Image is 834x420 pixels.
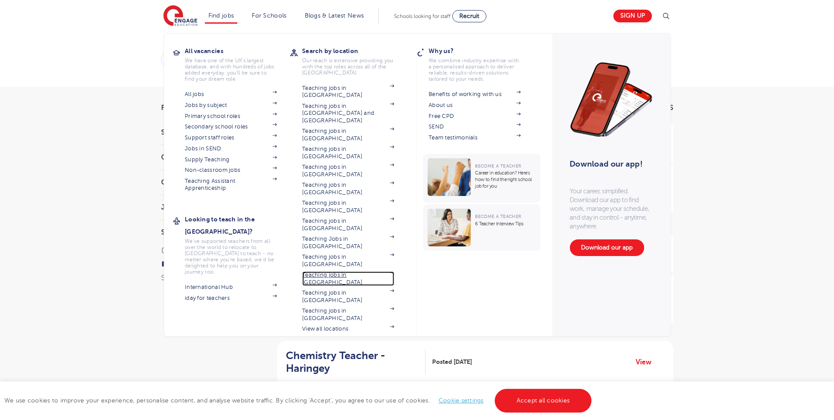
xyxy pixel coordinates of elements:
a: Find jobs [208,12,234,19]
span: Filters [161,104,187,111]
a: International Hub [185,284,277,291]
a: Teaching jobs in [GEOGRAPHIC_DATA] [302,271,394,286]
h3: Looking to teach in the [GEOGRAPHIC_DATA]? [185,213,290,238]
a: Teaching jobs in [GEOGRAPHIC_DATA] [302,217,394,232]
a: Teaching jobs in [GEOGRAPHIC_DATA] and [GEOGRAPHIC_DATA] [302,103,394,124]
a: View all locations [302,325,394,332]
h2: Chemistry Teacher - Haringey [286,349,419,375]
a: Teaching jobs in [GEOGRAPHIC_DATA] [302,146,394,160]
a: Cookie settings [439,397,484,404]
a: Teaching jobs in [GEOGRAPHIC_DATA] [302,253,394,268]
span: Schools looking for staff [394,13,450,19]
h3: Start Date [161,129,257,136]
h3: Search by location [302,45,407,57]
h3: Download our app! [570,154,649,174]
p: We've supported teachers from all over the world to relocate to [GEOGRAPHIC_DATA] to teach - no m... [185,238,277,275]
a: All jobs [185,91,277,98]
span: We use cookies to improve your experience, personalise content, and analyse website traffic. By c... [4,397,594,404]
span: Posted [DATE] [432,357,472,367]
a: All vacanciesWe have one of the UK's largest database. and with hundreds of jobs added everyday. ... [185,45,290,82]
a: Teaching Assistant Apprenticeship [185,178,277,192]
p: We have one of the UK's largest database. and with hundreds of jobs added everyday. you'll be sur... [185,57,277,82]
a: Team testimonials [429,134,521,141]
a: Teaching jobs in [GEOGRAPHIC_DATA] [302,289,394,304]
a: Support staff roles [185,134,277,141]
a: About us [429,102,521,109]
a: Jobs in SEND [185,145,277,152]
a: Teaching Jobs in [GEOGRAPHIC_DATA] [302,235,394,250]
a: Teaching jobs in [GEOGRAPHIC_DATA] [302,164,394,178]
img: Engage Education [163,5,197,27]
p: Career in education? Here’s how to find the right school job for you [475,170,536,189]
p: 6 Teacher Interview Tips [475,221,536,227]
h3: Job Type [161,204,257,211]
a: iday for teachers [185,295,277,302]
a: For Schools [252,12,286,19]
a: Teaching jobs in [GEOGRAPHIC_DATA] [302,85,394,99]
a: Teaching jobs in [GEOGRAPHIC_DATA] [302,199,394,214]
a: Teaching jobs in [GEOGRAPHIC_DATA] [302,182,394,196]
span: Become a Teacher [475,214,521,219]
span: Recruit [459,13,479,19]
a: SEND [429,123,521,130]
a: Download our app [570,239,644,256]
a: Secondary school roles [185,123,277,130]
a: Become a Teacher6 Teacher Interview Tips [423,204,542,251]
a: Why us?We combine industry expertise with a personalised approach to deliver reliable, results-dr... [429,45,534,82]
a: Teaching jobs in [GEOGRAPHIC_DATA] [302,307,394,322]
a: Jobs by subject [185,102,277,109]
a: Teaching jobs in [GEOGRAPHIC_DATA] [302,128,394,142]
p: Our reach is extensive providing you with the top roles across all of the [GEOGRAPHIC_DATA] [302,57,394,76]
div: Submit [161,49,577,69]
a: Accept all cookies [495,389,592,413]
a: Looking to teach in the [GEOGRAPHIC_DATA]?We've supported teachers from all over the world to rel... [185,213,290,275]
p: Your career, simplified. Download our app to find work, manage your schedule, and stay in control... [570,187,653,231]
a: Chemistry Teacher - Haringey [286,349,426,375]
a: Search by locationOur reach is extensive providing you with the top roles across all of the [GEOG... [302,45,407,76]
a: Sign up [613,10,652,22]
a: Benefits of working with us [429,91,521,98]
h3: Why us? [429,45,534,57]
a: Primary school roles [185,113,277,120]
a: Become a TeacherCareer in education? Here’s how to find the right school job for you [423,154,542,203]
a: Supply Teaching [185,156,277,163]
p: We combine industry expertise with a personalised approach to deliver reliable, results-driven so... [429,57,521,82]
h3: All vacancies [185,45,290,57]
span: Become a Teacher [475,164,521,168]
h3: City [161,179,257,186]
a: Free CPD [429,113,521,120]
a: View [636,356,658,368]
a: Non-classroom jobs [185,167,277,174]
h3: County [161,154,257,161]
a: Blogs & Latest News [305,12,364,19]
button: Show more [161,274,198,282]
a: Recruit [452,10,486,22]
h3: Sector [161,229,257,236]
